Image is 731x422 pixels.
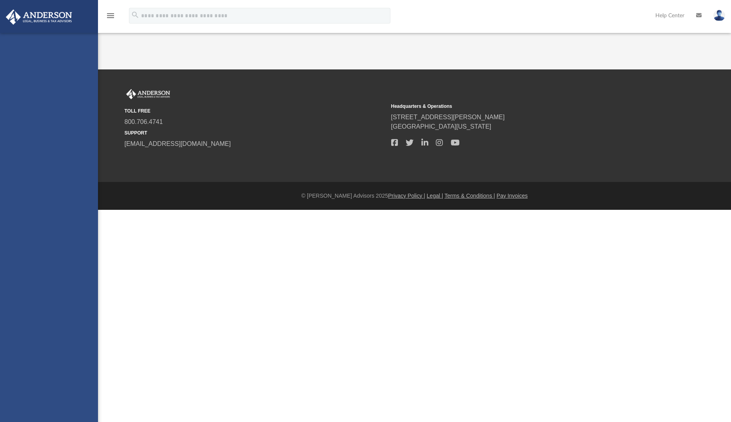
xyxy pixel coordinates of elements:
a: Privacy Policy | [388,193,425,199]
small: TOLL FREE [125,107,386,115]
a: [EMAIL_ADDRESS][DOMAIN_NAME] [125,140,231,147]
a: [STREET_ADDRESS][PERSON_NAME] [391,114,505,120]
a: [GEOGRAPHIC_DATA][US_STATE] [391,123,492,130]
a: Pay Invoices [497,193,528,199]
small: Headquarters & Operations [391,103,652,110]
img: Anderson Advisors Platinum Portal [4,9,74,25]
a: 800.706.4741 [125,118,163,125]
div: © [PERSON_NAME] Advisors 2025 [98,192,731,200]
i: search [131,11,140,19]
a: Legal | [427,193,443,199]
img: User Pic [713,10,725,21]
img: Anderson Advisors Platinum Portal [125,89,172,99]
a: Terms & Conditions | [444,193,495,199]
a: menu [106,15,115,20]
i: menu [106,11,115,20]
small: SUPPORT [125,129,386,136]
